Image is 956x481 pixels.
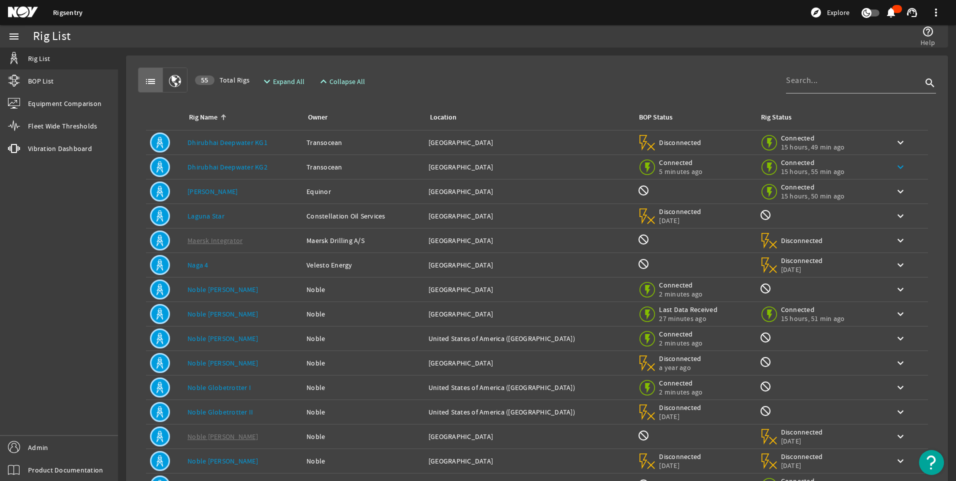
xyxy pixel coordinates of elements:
[659,305,717,314] span: Last Data Received
[659,338,702,347] span: 2 minutes ago
[920,37,935,47] span: Help
[761,112,791,123] div: Rig Status
[28,53,50,63] span: Rig List
[659,289,702,298] span: 2 minutes ago
[781,436,823,445] span: [DATE]
[33,31,70,41] div: Rig List
[659,378,702,387] span: Connected
[428,284,630,294] div: [GEOGRAPHIC_DATA]
[781,452,823,461] span: Disconnected
[187,334,258,343] a: Noble [PERSON_NAME]
[659,412,701,421] span: [DATE]
[659,138,701,147] span: Disconnected
[28,121,97,131] span: Fleet Wide Thresholds
[187,187,237,196] a: [PERSON_NAME]
[781,158,845,167] span: Connected
[781,236,823,245] span: Disconnected
[781,265,823,274] span: [DATE]
[189,112,217,123] div: Rig Name
[781,133,845,142] span: Connected
[28,76,53,86] span: BOP List
[894,308,906,320] mat-icon: keyboard_arrow_down
[781,182,845,191] span: Connected
[306,162,420,172] div: Transocean
[639,112,672,123] div: BOP Status
[428,260,630,270] div: [GEOGRAPHIC_DATA]
[306,211,420,221] div: Constellation Oil Services
[317,75,325,87] mat-icon: expand_less
[827,7,849,17] span: Explore
[781,427,823,436] span: Disconnected
[430,112,456,123] div: Location
[187,138,267,147] a: Dhirubhai Deepwater KG1
[428,162,630,172] div: [GEOGRAPHIC_DATA]
[659,452,701,461] span: Disconnected
[781,461,823,470] span: [DATE]
[28,98,101,108] span: Equipment Comparison
[428,112,626,123] div: Location
[781,191,845,200] span: 15 hours, 50 min ago
[659,363,701,372] span: a year ago
[428,358,630,368] div: [GEOGRAPHIC_DATA]
[428,235,630,245] div: [GEOGRAPHIC_DATA]
[894,259,906,271] mat-icon: keyboard_arrow_down
[894,185,906,197] mat-icon: keyboard_arrow_down
[306,186,420,196] div: Equinor
[659,158,702,167] span: Connected
[428,456,630,466] div: [GEOGRAPHIC_DATA]
[759,209,771,221] mat-icon: Rig Monitoring not available for this rig
[8,142,20,154] mat-icon: vibration
[28,442,48,452] span: Admin
[759,282,771,294] mat-icon: Rig Monitoring not available for this rig
[187,309,258,318] a: Noble [PERSON_NAME]
[659,387,702,396] span: 2 minutes ago
[894,357,906,369] mat-icon: keyboard_arrow_down
[786,74,922,86] input: Search...
[329,76,365,86] span: Collapse All
[306,235,420,245] div: Maersk Drilling A/S
[306,260,420,270] div: Velesto Energy
[187,407,253,416] a: Noble Globetrotter II
[759,331,771,343] mat-icon: Rig Monitoring not available for this rig
[428,431,630,441] div: [GEOGRAPHIC_DATA]
[308,112,327,123] div: Owner
[806,4,853,20] button: Explore
[894,210,906,222] mat-icon: keyboard_arrow_down
[428,186,630,196] div: [GEOGRAPHIC_DATA]
[894,381,906,393] mat-icon: keyboard_arrow_down
[894,430,906,442] mat-icon: keyboard_arrow_down
[195,75,249,85] span: Total Rigs
[637,429,649,441] mat-icon: BOP Monitoring not available for this rig
[924,0,948,24] button: more_vert
[781,256,823,265] span: Disconnected
[781,142,845,151] span: 15 hours, 49 min ago
[273,76,304,86] span: Expand All
[306,456,420,466] div: Noble
[428,309,630,319] div: [GEOGRAPHIC_DATA]
[306,112,416,123] div: Owner
[428,137,630,147] div: [GEOGRAPHIC_DATA]
[659,461,701,470] span: [DATE]
[759,405,771,417] mat-icon: Rig Monitoring not available for this rig
[894,161,906,173] mat-icon: keyboard_arrow_down
[759,380,771,392] mat-icon: Rig Monitoring not available for this rig
[659,314,717,323] span: 27 minutes ago
[894,406,906,418] mat-icon: keyboard_arrow_down
[187,383,251,392] a: Noble Globetrotter I
[306,309,420,319] div: Noble
[306,333,420,343] div: Noble
[53,8,82,17] a: Rigsentry
[919,450,944,475] button: Open Resource Center
[922,25,934,37] mat-icon: help_outline
[659,167,702,176] span: 5 minutes ago
[894,136,906,148] mat-icon: keyboard_arrow_down
[187,260,208,269] a: Naga 4
[781,167,845,176] span: 15 hours, 55 min ago
[144,75,156,87] mat-icon: list
[187,236,242,245] a: Maersk Integrator
[924,77,936,89] i: search
[659,354,701,363] span: Disconnected
[306,284,420,294] div: Noble
[187,162,267,171] a: Dhirubhai Deepwater KG2
[187,432,258,441] a: Noble [PERSON_NAME]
